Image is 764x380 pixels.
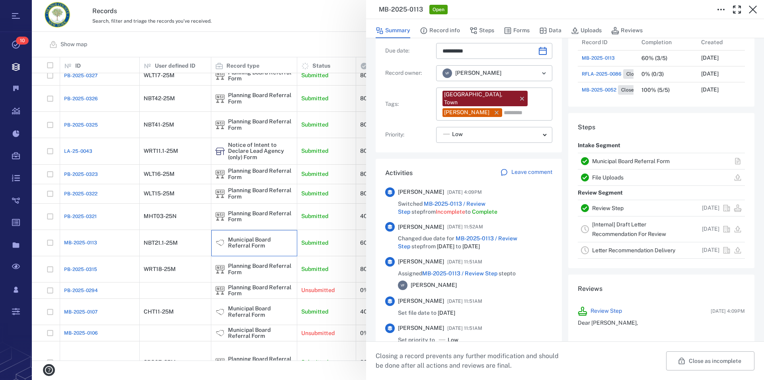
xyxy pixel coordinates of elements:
p: Leave comment [511,168,552,176]
p: [DATE] [701,54,719,62]
button: Forms [504,23,530,38]
h3: MB-2025-0113 [379,5,423,14]
p: Set priority to [398,336,435,344]
span: [PERSON_NAME] [455,69,501,77]
div: ActivitiesLeave comment[PERSON_NAME][DATE] 4:09PMSwitched MB-2025-0113 / Review Step stepfromInco... [376,159,562,375]
span: [PERSON_NAME] [398,324,444,332]
p: Intake Segment [578,138,620,153]
span: [PERSON_NAME] [398,223,444,231]
p: Due date : [385,47,433,55]
div: V F [398,281,407,290]
p: Review Segment [578,186,623,200]
p: Closing a record prevents any further modification and should be done after all actions and revie... [376,351,565,370]
span: MB-2025-0052 [582,86,616,94]
button: Reviews [611,23,643,38]
p: Tags : [385,100,433,108]
div: [PERSON_NAME] [444,109,489,117]
h6: Activities [385,168,413,178]
div: 100% (5/5) [641,87,670,93]
span: [DATE] [437,243,454,249]
p: Dear [PERSON_NAME], [578,319,745,327]
p: [DATE] [702,225,719,233]
span: [DATE] 11:51AM [447,323,482,333]
button: Record info [420,23,460,38]
a: MB-2025-0052Closed [582,85,640,95]
div: V F [442,68,452,78]
span: [DATE] 4:09PM [447,187,482,197]
p: [DATE] [701,86,719,94]
p: [DATE] [702,204,719,212]
button: Open [538,68,550,79]
button: Toggle to Edit Boxes [713,2,729,18]
button: Steps [470,23,494,38]
p: [DATE] [701,70,719,78]
div: [GEOGRAPHIC_DATA], Town [444,91,515,106]
div: StepsIntake SegmentMunicipal Board Referral FormFile UploadsReview SegmentReview Step[DATE][Inter... [568,113,754,275]
span: Closed [620,87,638,94]
button: Close [745,2,761,18]
button: Choose date, selected date is Sep 19, 2025 [535,43,551,59]
span: Changed due date for step from to [398,235,552,250]
a: MB-2025-0113 / Review Step [398,235,517,249]
div: Completion [641,31,672,53]
div: Created [697,34,757,50]
span: Set file date to [398,309,455,317]
span: [DATE] [438,310,455,316]
span: 10 [16,37,29,45]
h6: Reviews [578,284,745,294]
span: [PERSON_NAME] [398,297,444,305]
p: Record owner : [385,69,433,77]
span: Switched step from to [398,200,552,216]
span: [DATE] [462,243,480,249]
p: Priority : [385,131,433,139]
span: Complete [472,209,497,215]
div: Record ID [582,31,608,53]
a: Municipal Board Referral Form [592,158,670,164]
div: Completion [637,34,697,50]
a: MB-2025-0113 / Review Step [398,201,485,215]
div: 60% (3/5) [641,55,667,61]
button: Toggle Fullscreen [729,2,745,18]
button: Summary [376,23,410,38]
div: Record ID [578,34,637,50]
div: 0% (0/3) [641,71,664,77]
span: RFLA-2025-0086 [582,70,622,78]
h6: Steps [578,123,745,132]
span: Incomplete [436,209,465,215]
button: Data [539,23,561,38]
span: Open [431,6,446,13]
a: Leave comment [500,168,552,178]
span: Help [18,6,34,13]
p: [DATE] [702,246,719,254]
a: Letter Recommendation Delivery [592,247,675,253]
span: [DATE] 11:51AM [447,257,482,267]
a: File Uploads [592,174,624,181]
a: MB-2025-0113 [582,55,615,62]
span: [PERSON_NAME] [398,258,444,266]
a: Review Step [592,205,624,211]
div: Created [701,31,723,53]
span: [PERSON_NAME] [411,281,457,289]
a: [Internal] Draft Letter Recommendation For Review [592,221,666,237]
span: Assigned step to [398,270,516,278]
a: MB-2025-0113 / Review Step [422,270,497,277]
span: [DATE] 4:09PM [711,308,745,315]
span: [PERSON_NAME] [398,188,444,196]
span: Low [452,131,463,138]
a: Review Step [591,307,622,315]
span: Closed [625,71,643,78]
span: [DATE] 11:52AM [447,222,483,232]
button: Uploads [571,23,602,38]
div: Review Step[DATE] 4:09PMDear [PERSON_NAME], The Orange County Planning Department confirmed (appr... [571,300,751,366]
span: [DATE] 11:51AM [447,296,482,306]
a: RFLA-2025-0086Closed [582,69,645,79]
span: Low [448,336,458,344]
button: Close as incomplete [666,351,754,370]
